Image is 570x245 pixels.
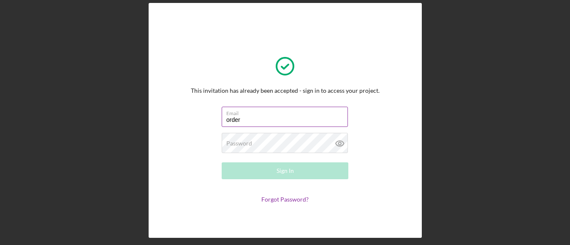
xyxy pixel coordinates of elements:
label: Email [226,107,348,116]
div: This invitation has already been accepted - sign in to access your project. [191,87,380,94]
div: Sign In [277,162,294,179]
a: Forgot Password? [261,196,309,203]
button: Sign In [222,162,348,179]
label: Password [226,140,252,147]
